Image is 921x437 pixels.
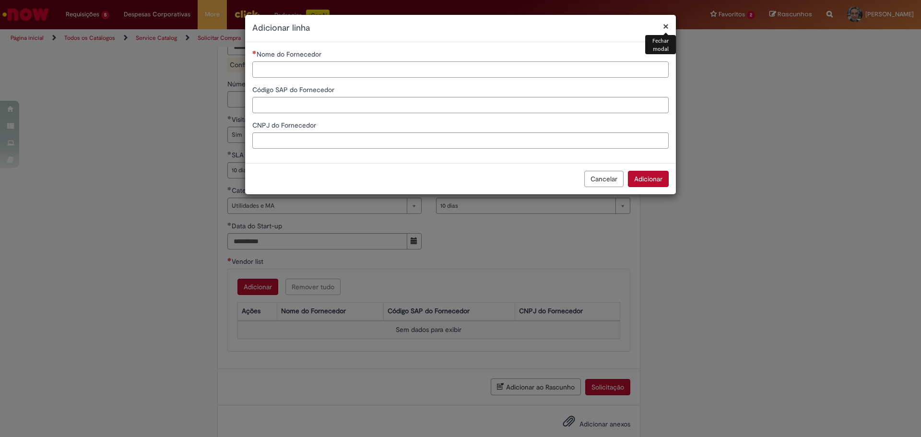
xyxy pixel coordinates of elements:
[663,21,669,31] button: Fechar modal
[252,85,336,94] span: Código SAP do Fornecedor
[252,97,669,113] input: Código SAP do Fornecedor
[645,35,676,54] div: Fechar modal
[252,22,669,35] h2: Adicionar linha
[252,132,669,149] input: CNPJ do Fornecedor
[252,61,669,78] input: Nome do Fornecedor
[252,121,318,130] span: CNPJ do Fornecedor
[252,50,257,54] span: Necessários
[628,171,669,187] button: Adicionar
[257,50,323,59] span: Nome do Fornecedor
[584,171,624,187] button: Cancelar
